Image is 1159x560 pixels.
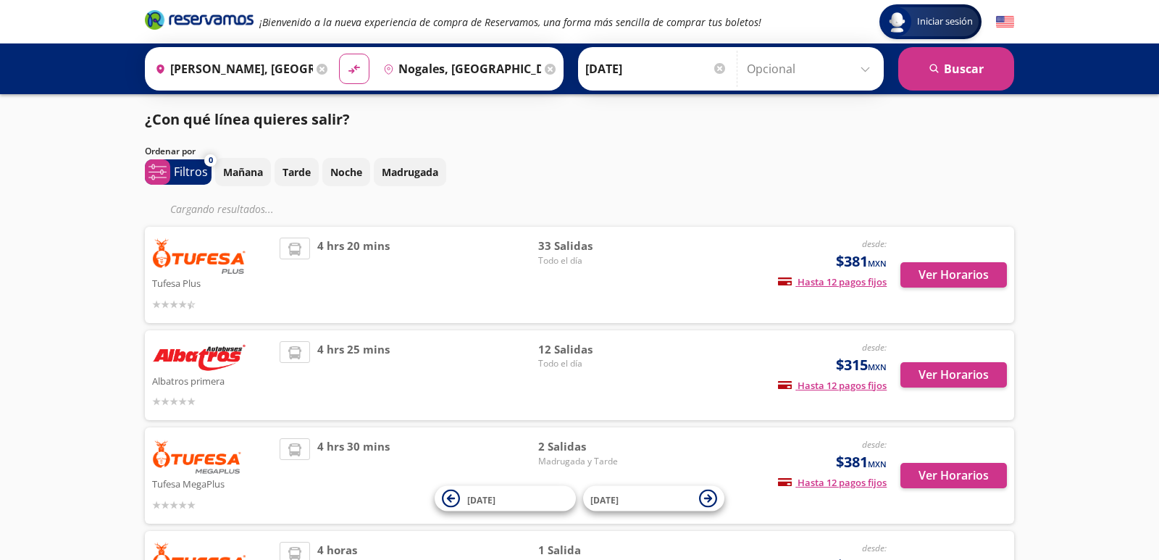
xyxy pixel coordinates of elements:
input: Buscar Destino [377,51,541,87]
span: Madrugada y Tarde [538,455,640,468]
em: desde: [862,438,887,451]
i: Brand Logo [145,9,254,30]
button: Buscar [898,47,1014,91]
button: Noche [322,158,370,186]
button: Tarde [275,158,319,186]
a: Brand Logo [145,9,254,35]
p: Tufesa MegaPlus [152,475,272,492]
em: desde: [862,238,887,250]
p: Tarde [283,164,311,180]
span: Hasta 12 pagos fijos [778,379,887,392]
span: [DATE] [467,493,495,506]
p: ¿Con qué línea quieres salir? [145,109,350,130]
p: Filtros [174,163,208,180]
span: $381 [836,251,887,272]
button: [DATE] [435,486,576,511]
span: 1 Salida [538,542,640,559]
small: MXN [868,258,887,269]
p: Madrugada [382,164,438,180]
button: Ver Horarios [900,362,1007,388]
button: 0Filtros [145,159,212,185]
span: 4 hrs 30 mins [317,438,390,513]
p: Noche [330,164,362,180]
em: ¡Bienvenido a la nueva experiencia de compra de Reservamos, una forma más sencilla de comprar tus... [259,15,761,29]
button: Ver Horarios [900,262,1007,288]
input: Opcional [747,51,876,87]
button: Madrugada [374,158,446,186]
em: desde: [862,341,887,354]
span: 12 Salidas [538,341,640,358]
p: Tufesa Plus [152,274,272,291]
span: $381 [836,451,887,473]
span: 4 hrs 25 mins [317,341,390,410]
img: Tufesa Plus [152,238,246,274]
p: Ordenar por [145,145,196,158]
button: [DATE] [583,486,724,511]
span: 4 hrs 20 mins [317,238,390,312]
input: Buscar Origen [149,51,313,87]
span: $315 [836,354,887,376]
p: Albatros primera [152,372,272,389]
span: Iniciar sesión [911,14,979,29]
img: Tufesa MegaPlus [152,438,242,475]
p: Mañana [223,164,263,180]
span: 0 [209,154,213,167]
em: Cargando resultados ... [170,202,274,216]
span: Todo el día [538,254,640,267]
img: Albatros primera [152,341,246,372]
button: Ver Horarios [900,463,1007,488]
small: MXN [868,362,887,372]
input: Elegir Fecha [585,51,727,87]
span: 33 Salidas [538,238,640,254]
span: Todo el día [538,357,640,370]
em: desde: [862,542,887,554]
span: 2 Salidas [538,438,640,455]
button: Mañana [215,158,271,186]
span: [DATE] [590,493,619,506]
button: English [996,13,1014,31]
span: Hasta 12 pagos fijos [778,275,887,288]
small: MXN [868,459,887,469]
span: Hasta 12 pagos fijos [778,476,887,489]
